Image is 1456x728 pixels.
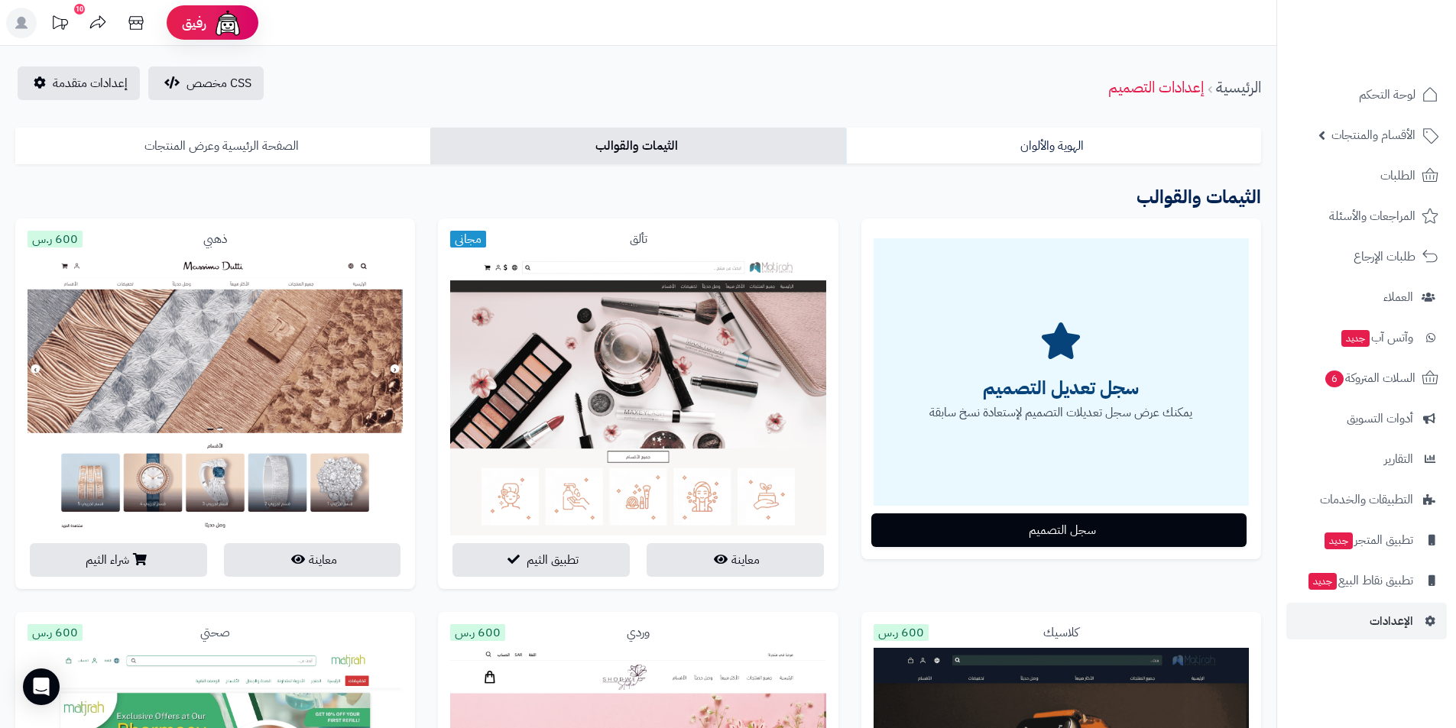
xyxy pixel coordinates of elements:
a: تحديثات المنصة [41,8,79,42]
div: تألق [450,231,825,248]
a: تطبيق نقاط البيعجديد [1286,562,1447,599]
span: 600 ر.س [28,624,83,641]
span: التطبيقات والخدمات [1320,489,1413,510]
div: يمكنك عرض سجل تعديلات التصميم لإستعادة نسخ سابقة [874,238,1249,506]
a: العملاء [1286,279,1447,315]
div: كلاسيك [874,624,1249,642]
span: 600 ر.س [28,231,83,248]
button: شراء الثيم [30,543,207,577]
a: إعدادات متقدمة [18,66,140,100]
a: الطلبات [1286,157,1447,194]
span: جديد [1341,330,1370,347]
span: لوحة التحكم [1359,84,1415,105]
a: الرئيسية [1216,76,1261,99]
span: تطبيق الثيم [527,551,579,569]
button: تطبيق الثيم [452,543,630,577]
span: تطبيق نقاط البيع [1307,570,1413,591]
span: جديد [1308,573,1337,590]
button: معاينة [224,543,401,577]
span: طلبات الإرجاع [1354,246,1415,267]
h3: الثيمات والقوالب [15,182,1261,213]
a: الهوية والألوان [846,128,1261,164]
a: الصفحة الرئيسية وعرض المنتجات [15,128,430,164]
span: الإعدادات [1370,610,1413,632]
a: أدوات التسويق [1286,400,1447,437]
a: وآتس آبجديد [1286,319,1447,356]
span: أدوات التسويق [1347,408,1413,429]
span: جديد [1325,532,1353,549]
a: تطبيق المتجرجديد [1286,522,1447,558]
div: صحتي [28,624,403,642]
span: إعدادات متقدمة [53,74,128,92]
a: السلات المتروكة6 [1286,360,1447,396]
span: الأقسام والمنتجات [1331,125,1415,146]
span: السلات المتروكة [1324,367,1415,389]
a: التطبيقات والخدمات [1286,481,1447,518]
span: 600 ر.س [874,624,929,641]
button: معاينة [647,543,824,577]
button: سجل التصميم [871,513,1247,547]
a: طلبات الإرجاع [1286,238,1447,275]
span: مجاني [450,231,486,248]
span: تطبيق المتجر [1323,529,1413,551]
a: إعدادات التصميم [1108,76,1204,99]
span: التقارير [1384,448,1413,470]
div: وردي [450,624,825,642]
a: الإعدادات [1286,603,1447,639]
span: 600 ر.س [450,624,505,641]
span: المراجعات والأسئلة [1329,205,1415,227]
button: CSS مخصص [148,66,264,100]
a: التقارير [1286,441,1447,477]
span: CSS مخصص [186,74,251,92]
a: الثيمات والقوالب [430,128,845,164]
img: ai-face.png [212,8,243,38]
a: المراجعات والأسئلة [1286,198,1447,235]
div: 10 [74,4,85,15]
div: Open Intercom Messenger [23,668,60,705]
div: ذهبي [28,231,403,248]
span: الطلبات [1380,165,1415,186]
img: logo-2.png [1352,43,1441,75]
span: رفيق [182,14,206,32]
span: العملاء [1383,286,1413,308]
span: وآتس آب [1340,327,1413,348]
span: 6 [1325,370,1344,387]
a: لوحة التحكم [1286,76,1447,113]
h2: سجل تعديل التصميم [874,373,1249,404]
